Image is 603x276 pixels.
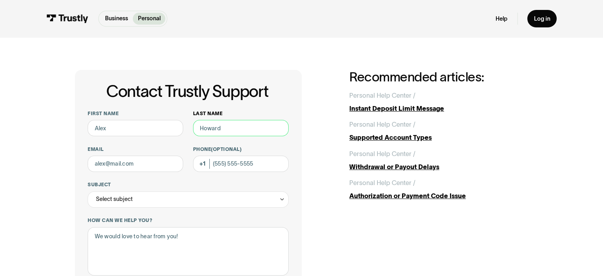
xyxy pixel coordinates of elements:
[349,178,528,201] a: Personal Help Center /Authorization or Payment Code Issue
[349,91,415,100] div: Personal Help Center /
[349,91,528,113] a: Personal Help Center /Instant Deposit Limit Message
[133,13,165,25] a: Personal
[193,146,289,152] label: Phone
[349,191,528,201] div: Authorization or Payment Code Issue
[349,104,528,114] div: Instant Deposit Limit Message
[86,83,288,100] h1: Contact Trustly Support
[534,15,550,23] div: Log in
[496,15,507,23] a: Help
[88,156,183,172] input: alex@mail.com
[211,147,241,152] span: (Optional)
[193,120,289,136] input: Howard
[96,194,133,204] div: Select subject
[100,13,133,25] a: Business
[88,181,288,188] label: Subject
[193,156,289,172] input: (555) 555-5555
[349,178,415,188] div: Personal Help Center /
[349,149,415,159] div: Personal Help Center /
[46,14,88,23] img: Trustly Logo
[105,14,128,23] p: Business
[349,70,528,84] h2: Recommended articles:
[349,162,528,172] div: Withdrawal or Payout Delays
[349,120,528,142] a: Personal Help Center /Supported Account Types
[349,120,415,129] div: Personal Help Center /
[88,110,183,117] label: First name
[88,191,288,208] div: Select subject
[349,133,528,143] div: Supported Account Types
[88,146,183,152] label: Email
[138,14,161,23] p: Personal
[88,217,288,224] label: How can we help you?
[88,120,183,136] input: Alex
[193,110,289,117] label: Last name
[349,149,528,172] a: Personal Help Center /Withdrawal or Payout Delays
[527,10,557,27] a: Log in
